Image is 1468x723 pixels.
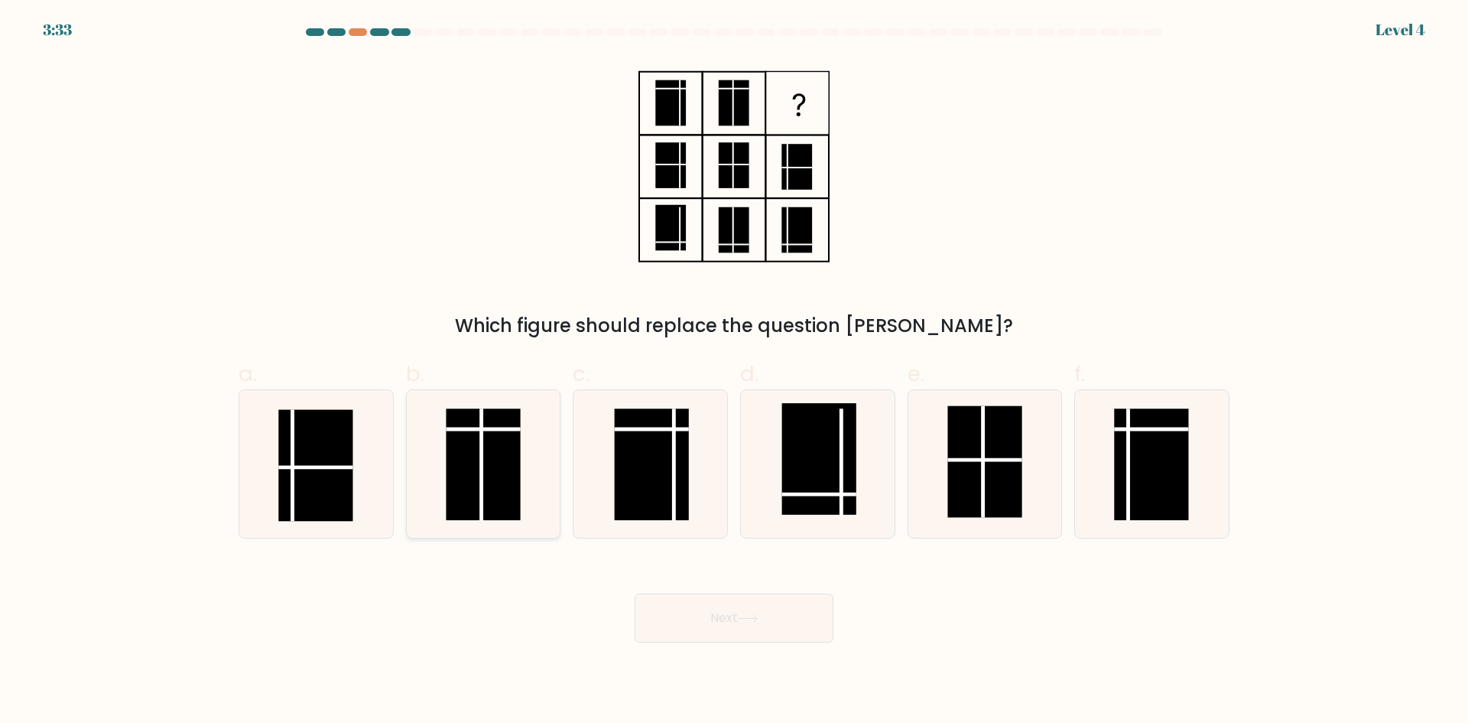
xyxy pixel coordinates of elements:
span: b. [406,359,424,389]
div: 3:33 [43,18,72,41]
button: Next [635,594,833,643]
div: Which figure should replace the question [PERSON_NAME]? [248,312,1220,340]
span: a. [239,359,257,389]
span: f. [1074,359,1085,389]
span: e. [908,359,924,389]
div: Level 4 [1375,18,1425,41]
span: d. [740,359,758,389]
span: c. [573,359,589,389]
